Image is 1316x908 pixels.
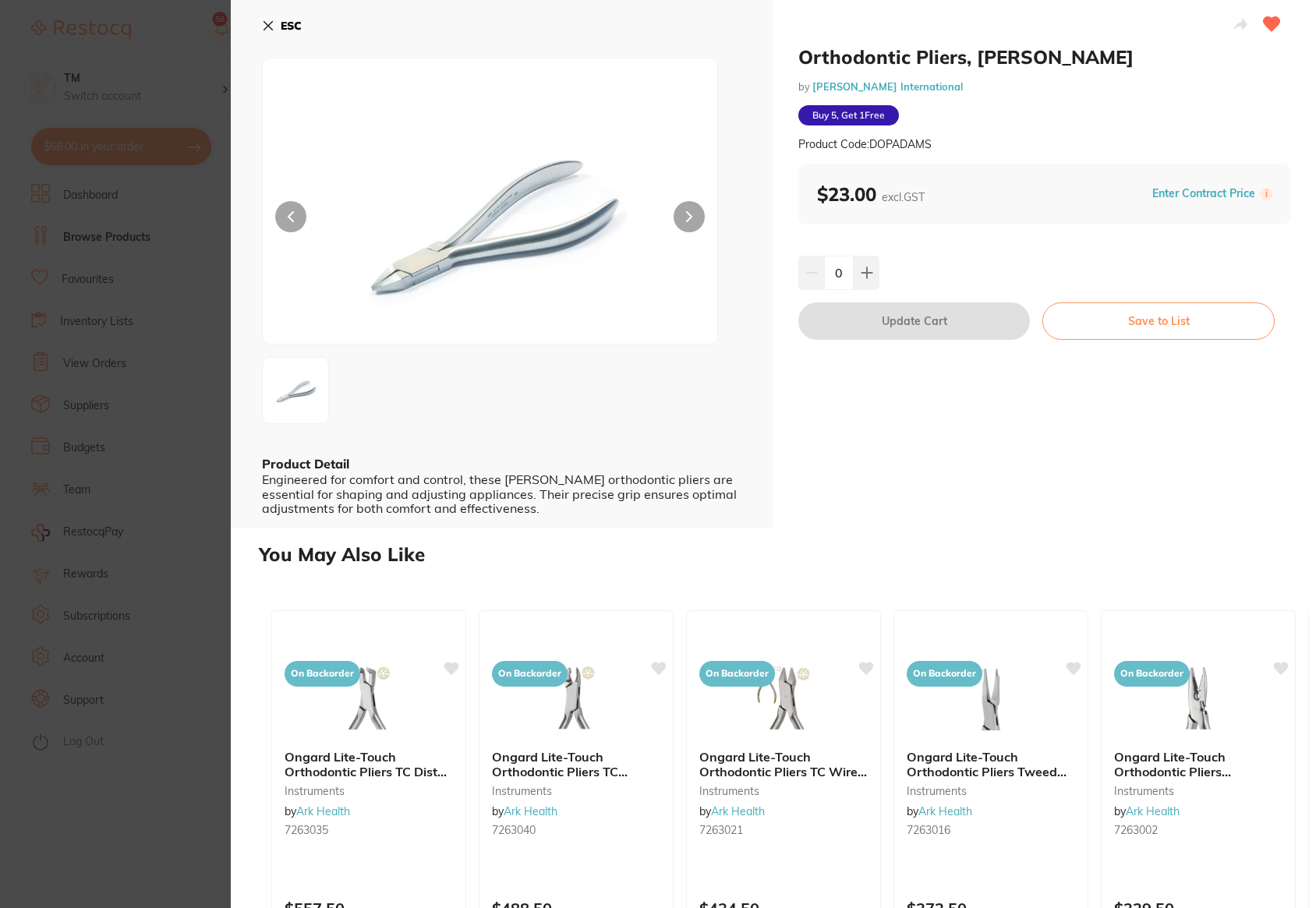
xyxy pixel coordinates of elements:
[798,81,1291,93] small: by
[907,804,972,818] span: by
[285,824,453,836] small: 7263035
[492,750,660,779] b: Ongard Lite-Touch Orthodontic Pliers TC Ligature Cutter #13cm
[354,97,627,344] img: YW1zLXBuZw
[798,45,1291,69] h2: Orthodontic Pliers, [PERSON_NAME]
[281,19,302,33] b: ESC
[699,661,775,687] span: On Backorder
[907,785,1075,797] small: instruments
[1148,659,1249,737] img: Ongard Lite-Touch Orthodontic Pliers Waldsachs Serrated #16cm
[492,804,557,818] span: by
[285,785,453,797] small: instruments
[1114,804,1180,818] span: by
[699,804,765,818] span: by
[1042,302,1275,340] button: Save to List
[267,367,324,415] img: YW1zLXBuZw
[262,12,302,39] button: ESC
[1114,750,1282,779] b: Ongard Lite-Touch Orthodontic Pliers Waldsachs Serrated #16cm
[798,302,1030,340] button: Update Cart
[285,804,350,818] span: by
[798,105,899,125] span: Buy 5, Get 1 Free
[1148,186,1260,201] button: Enter Contract Price
[940,659,1042,737] img: Ongard Lite-Touch Orthodontic Pliers Tweed #14cm
[1114,785,1282,797] small: instruments
[733,659,834,737] img: Ongard Lite-Touch Orthodontic Pliers TC Wire Bending Adams #12.5cm
[259,543,1310,566] h2: You May Also Like
[1114,661,1190,687] span: On Backorder
[262,456,349,472] b: Product Detail
[798,138,932,151] small: Product Code: DOPADAMS
[285,661,360,687] span: On Backorder
[817,182,925,206] b: $23.00
[285,750,453,779] b: Ongard Lite-Touch Orthodontic Pliers TC Distal End Cutter #12cm
[711,804,765,818] a: Ark Health
[1126,804,1180,818] a: Ark Health
[812,80,963,93] a: [PERSON_NAME] International
[699,824,868,836] small: 7263021
[318,659,419,737] img: Ongard Lite-Touch Orthodontic Pliers TC Distal End Cutter #12cm
[907,750,1075,779] b: Ongard Lite-Touch Orthodontic Pliers Tweed #14cm
[525,659,627,737] img: Ongard Lite-Touch Orthodontic Pliers TC Ligature Cutter #13cm
[907,661,982,687] span: On Backorder
[882,190,925,204] span: excl. GST
[907,824,1075,836] small: 7263016
[492,785,660,797] small: instruments
[296,804,350,818] a: Ark Health
[492,824,660,836] small: 7263040
[492,661,568,687] span: On Backorder
[918,804,972,818] a: Ark Health
[262,472,742,515] div: Engineered for comfort and control, these [PERSON_NAME] orthodontic pliers are essential for shap...
[1260,188,1272,200] label: i
[1114,824,1282,836] small: 7263002
[699,785,868,797] small: instruments
[699,750,868,779] b: Ongard Lite-Touch Orthodontic Pliers TC Wire Bending Adams #12.5cm
[504,804,557,818] a: Ark Health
